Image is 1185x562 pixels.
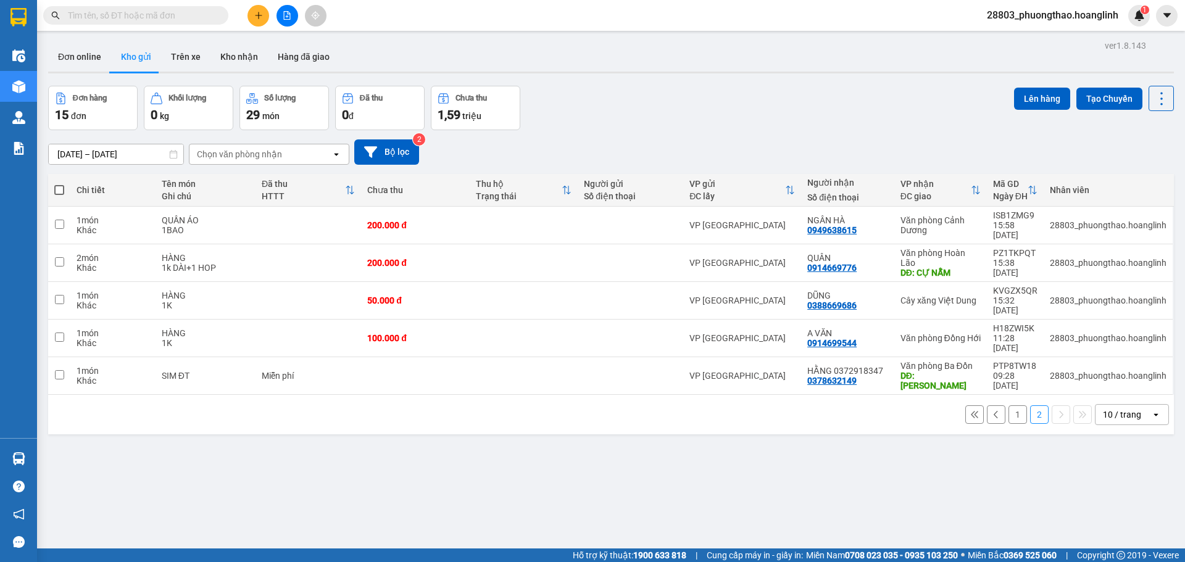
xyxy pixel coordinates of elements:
div: 28803_phuongthao.hoanglinh [1050,333,1166,343]
span: 0 [342,107,349,122]
div: HTTT [262,191,345,201]
div: VP [GEOGRAPHIC_DATA] [689,295,795,305]
div: 0914699544 [807,338,857,348]
div: 1K [162,338,249,348]
div: 0388669686 [807,300,857,310]
button: Đơn online [48,42,111,72]
span: ⚪️ [961,553,965,558]
div: 1 món [77,328,149,338]
div: Đã thu [262,179,345,189]
span: notification [13,508,25,520]
span: 1 [1142,6,1147,14]
div: VP [GEOGRAPHIC_DATA] [689,333,795,343]
div: Miễn phí [262,371,355,381]
div: Chọn văn phòng nhận [197,148,282,160]
span: question-circle [13,481,25,492]
span: 28803_phuongthao.hoanglinh [977,7,1128,23]
div: 100.000 đ [367,333,464,343]
span: đ [349,111,354,121]
span: Hỗ trợ kỹ thuật: [573,548,686,562]
input: Tìm tên, số ĐT hoặc mã đơn [68,9,214,22]
div: Khác [77,376,149,386]
div: 1k DÀI+1 HOP [162,263,249,273]
div: 15:58 [DATE] [993,220,1037,240]
div: 28803_phuongthao.hoanglinh [1050,220,1166,230]
img: warehouse-icon [12,80,25,93]
div: 200.000 đ [367,258,464,268]
div: NGÂN HÀ [807,215,888,225]
button: Tạo Chuyến [1076,88,1142,110]
div: Số điện thoại [807,192,888,202]
button: plus [247,5,269,27]
div: Nhân viên [1050,185,1166,195]
span: 1,59 [438,107,460,122]
div: 0949638615 [807,225,857,235]
button: 2 [1030,405,1049,424]
div: VP nhận [900,179,971,189]
div: 10 / trang [1103,408,1141,421]
div: PZ1TKPQT [993,248,1037,258]
div: 28803_phuongthao.hoanglinh [1050,295,1166,305]
img: warehouse-icon [12,49,25,62]
span: Miền Bắc [968,548,1057,562]
span: search [51,11,60,20]
img: logo-vxr [10,8,27,27]
button: caret-down [1156,5,1178,27]
div: Văn phòng Hoàn Lão [900,248,981,268]
div: Văn phòng Ba Đồn [900,361,981,371]
button: Khối lượng0kg [144,86,233,130]
img: icon-new-feature [1134,10,1145,21]
div: VP [GEOGRAPHIC_DATA] [689,220,795,230]
div: Khác [77,225,149,235]
div: HÀNG [162,328,249,338]
span: plus [254,11,263,20]
div: A VĂN [807,328,888,338]
button: Đã thu0đ [335,86,425,130]
div: 1 món [77,215,149,225]
span: đơn [71,111,86,121]
span: triệu [462,111,481,121]
img: solution-icon [12,142,25,155]
div: VP [GEOGRAPHIC_DATA] [689,258,795,268]
strong: 1900 633 818 [633,550,686,560]
th: Toggle SortBy [987,174,1044,207]
span: | [696,548,697,562]
div: VP gửi [689,179,785,189]
strong: 0708 023 035 - 0935 103 250 [845,550,958,560]
div: 28803_phuongthao.hoanglinh [1050,258,1166,268]
div: 50.000 đ [367,295,464,305]
div: Người nhận [807,178,888,188]
div: 200.000 đ [367,220,464,230]
div: SIM ĐT [162,371,249,381]
strong: 0369 525 060 [1004,550,1057,560]
div: Ngày ĐH [993,191,1028,201]
div: HẰNG 0372918347 [807,366,888,376]
div: ĐC lấy [689,191,785,201]
button: Bộ lọc [354,139,419,165]
div: Khác [77,300,149,310]
img: warehouse-icon [12,452,25,465]
span: caret-down [1162,10,1173,21]
th: Toggle SortBy [894,174,987,207]
div: Số điện thoại [584,191,677,201]
span: | [1066,548,1068,562]
span: 29 [246,107,260,122]
button: file-add [276,5,298,27]
div: Người gửi [584,179,677,189]
div: Đã thu [360,94,383,102]
button: Hàng đã giao [268,42,339,72]
button: 1 [1008,405,1027,424]
span: message [13,536,25,548]
div: 1 món [77,366,149,376]
div: H18ZWI5K [993,323,1037,333]
th: Toggle SortBy [470,174,578,207]
div: 0378632149 [807,376,857,386]
button: Kho gửi [111,42,161,72]
div: Mã GD [993,179,1028,189]
div: Khác [77,263,149,273]
button: Số lượng29món [239,86,329,130]
sup: 1 [1141,6,1149,14]
th: Toggle SortBy [256,174,361,207]
div: Văn phòng Đồng Hới [900,333,981,343]
input: Select a date range. [49,144,183,164]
